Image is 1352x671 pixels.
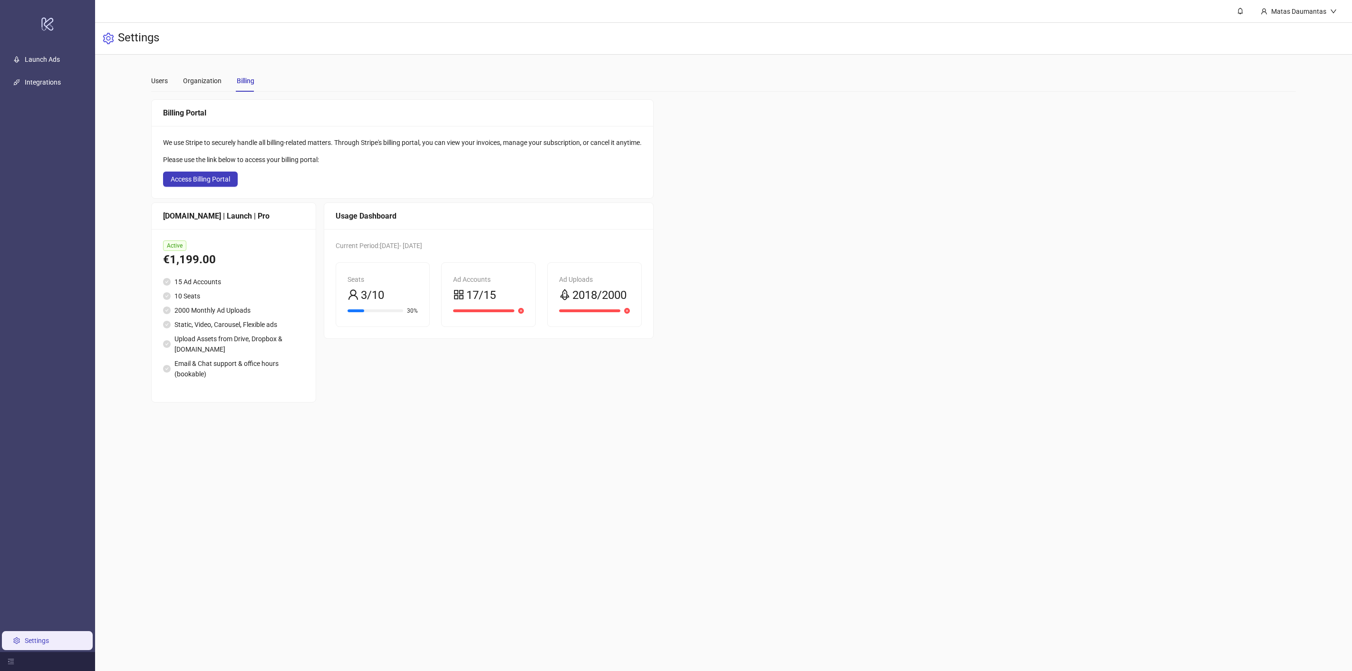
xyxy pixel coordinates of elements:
[518,308,524,314] span: close-circle
[163,137,642,148] div: We use Stripe to securely handle all billing-related matters. Through Stripe's billing portal, yo...
[559,289,570,300] span: rocket
[163,240,186,251] span: Active
[237,76,254,86] div: Billing
[348,274,418,285] div: Seats
[171,175,230,183] span: Access Billing Portal
[163,334,304,355] li: Upload Assets from Drive, Dropbox & [DOMAIN_NAME]
[453,274,524,285] div: Ad Accounts
[572,287,627,305] span: 2018/2000
[163,291,304,301] li: 10 Seats
[1267,6,1330,17] div: Matas Daumantas
[118,30,159,47] h3: Settings
[1330,8,1337,15] span: down
[559,274,630,285] div: Ad Uploads
[25,78,61,86] a: Integrations
[25,637,49,644] a: Settings
[163,292,171,300] span: check-circle
[1261,8,1267,15] span: user
[163,277,304,287] li: 15 Ad Accounts
[624,308,630,314] span: close-circle
[151,76,168,86] div: Users
[163,305,304,316] li: 2000 Monthly Ad Uploads
[453,289,464,300] span: appstore
[1237,8,1244,14] span: bell
[336,242,422,249] span: Current Period: [DATE] - [DATE]
[163,358,304,379] li: Email & Chat support & office hours (bookable)
[163,340,171,348] span: check-circle
[163,172,238,187] button: Access Billing Portal
[336,210,642,222] div: Usage Dashboard
[163,107,642,119] div: Billing Portal
[8,658,14,665] span: menu-fold
[163,251,304,269] div: €1,199.00
[466,287,496,305] span: 17/15
[163,307,171,314] span: check-circle
[163,210,304,222] div: [DOMAIN_NAME] | Launch | Pro
[163,154,642,165] div: Please use the link below to access your billing portal:
[407,308,418,314] span: 30%
[163,319,304,330] li: Static, Video, Carousel, Flexible ads
[361,287,384,305] span: 3/10
[163,321,171,328] span: check-circle
[163,365,171,373] span: check-circle
[183,76,222,86] div: Organization
[163,278,171,286] span: check-circle
[25,56,60,63] a: Launch Ads
[348,289,359,300] span: user
[103,33,114,44] span: setting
